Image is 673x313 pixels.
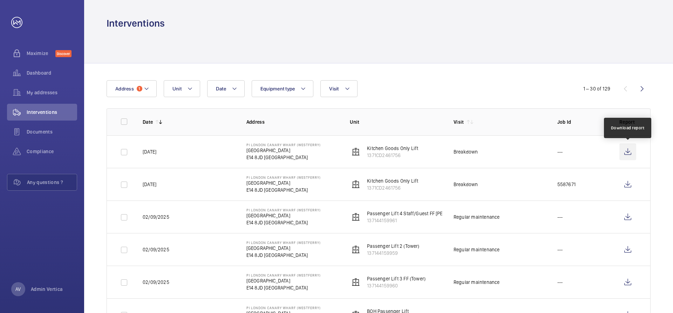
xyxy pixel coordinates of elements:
[115,86,134,91] span: Address
[246,118,339,125] p: Address
[329,86,339,91] span: Visit
[107,80,157,97] button: Address1
[352,213,360,221] img: elevator.svg
[31,286,63,293] p: Admin Vertica
[27,128,77,135] span: Documents
[246,306,321,310] p: PI London Canary Wharf (Westferry)
[557,279,563,286] p: ---
[246,284,321,291] p: E14 8JD [GEOGRAPHIC_DATA]
[454,279,499,286] div: Regular maintenance
[454,148,478,155] div: Breakdown
[143,148,156,155] p: [DATE]
[143,118,153,125] p: Date
[611,125,645,131] div: Download report
[352,180,360,189] img: elevator.svg
[367,177,418,184] p: Kitchen Goods Only Lift
[557,181,576,188] p: 5587671
[557,148,563,155] p: ---
[246,175,321,179] p: PI London Canary Wharf (Westferry)
[143,279,169,286] p: 02/09/2025
[352,245,360,254] img: elevator.svg
[367,217,471,224] p: 137144159961
[143,213,169,220] p: 02/09/2025
[367,243,419,250] p: Passenger Lift 2 (Tower)
[557,246,563,253] p: ---
[367,282,426,289] p: 137144159960
[583,85,610,92] div: 1 – 30 of 129
[27,148,77,155] span: Compliance
[137,86,142,91] span: 1
[27,50,55,57] span: Maximize
[246,240,321,245] p: PI London Canary Wharf (Westferry)
[367,184,418,191] p: 1371CD2461756
[216,86,226,91] span: Date
[143,246,169,253] p: 02/09/2025
[367,152,418,159] p: 1371CD2461756
[27,89,77,96] span: My addresses
[107,17,165,30] h1: Interventions
[260,86,295,91] span: Equipment type
[454,181,478,188] div: Breakdown
[246,212,321,219] p: [GEOGRAPHIC_DATA]
[246,245,321,252] p: [GEOGRAPHIC_DATA]
[320,80,357,97] button: Visit
[367,210,471,217] p: Passenger Lift 4 Staff/Guest FF [PERSON_NAME]
[557,213,563,220] p: ---
[367,145,418,152] p: Kitchen Goods Only Lift
[252,80,314,97] button: Equipment type
[454,246,499,253] div: Regular maintenance
[454,118,464,125] p: Visit
[143,181,156,188] p: [DATE]
[246,277,321,284] p: [GEOGRAPHIC_DATA]
[352,278,360,286] img: elevator.svg
[557,118,608,125] p: Job Id
[246,208,321,212] p: PI London Canary Wharf (Westferry)
[454,213,499,220] div: Regular maintenance
[246,154,321,161] p: E14 8JD [GEOGRAPHIC_DATA]
[246,179,321,186] p: [GEOGRAPHIC_DATA]
[27,69,77,76] span: Dashboard
[350,118,442,125] p: Unit
[246,273,321,277] p: PI London Canary Wharf (Westferry)
[367,250,419,257] p: 137144159959
[27,109,77,116] span: Interventions
[246,147,321,154] p: [GEOGRAPHIC_DATA]
[172,86,182,91] span: Unit
[27,179,77,186] span: Any questions ?
[15,286,21,293] p: AV
[246,186,321,193] p: E14 8JD [GEOGRAPHIC_DATA]
[246,143,321,147] p: PI London Canary Wharf (Westferry)
[55,50,72,57] span: Discover
[246,252,321,259] p: E14 8JD [GEOGRAPHIC_DATA]
[207,80,245,97] button: Date
[367,275,426,282] p: Passenger Lift 3 FF (Tower)
[164,80,200,97] button: Unit
[352,148,360,156] img: elevator.svg
[246,219,321,226] p: E14 8JD [GEOGRAPHIC_DATA]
